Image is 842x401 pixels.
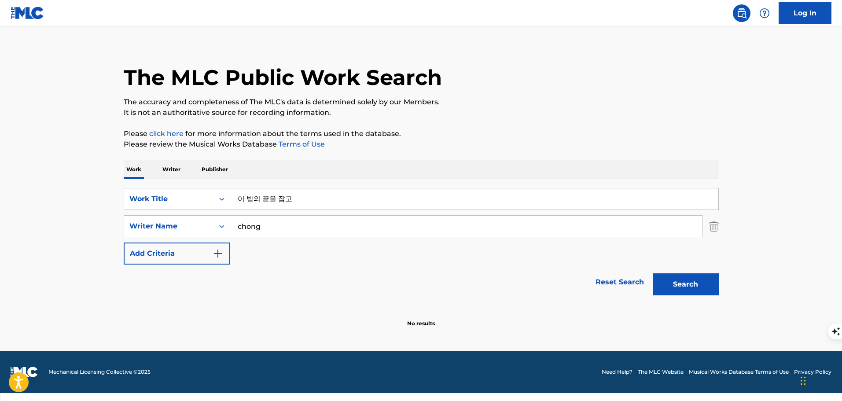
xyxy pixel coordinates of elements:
img: logo [11,367,38,377]
p: Writer [160,160,183,179]
p: Work [124,160,144,179]
p: It is not an authoritative source for recording information. [124,107,719,118]
span: Mechanical Licensing Collective © 2025 [48,368,151,376]
p: Please for more information about the terms used in the database. [124,129,719,139]
img: 9d2ae6d4665cec9f34b9.svg [213,248,223,259]
img: Delete Criterion [709,215,719,237]
a: Privacy Policy [794,368,831,376]
div: Drag [801,368,806,394]
h1: The MLC Public Work Search [124,64,442,91]
a: Terms of Use [277,140,325,148]
p: The accuracy and completeness of The MLC's data is determined solely by our Members. [124,97,719,107]
form: Search Form [124,188,719,300]
div: Writer Name [129,221,209,232]
a: Reset Search [591,272,648,292]
p: Publisher [199,160,231,179]
a: Log In [779,2,831,24]
button: Search [653,273,719,295]
div: Work Title [129,194,209,204]
img: search [736,8,747,18]
a: Need Help? [602,368,632,376]
p: No results [407,309,435,327]
a: Musical Works Database Terms of Use [689,368,789,376]
div: Help [756,4,773,22]
a: Public Search [733,4,750,22]
iframe: Chat Widget [798,359,842,401]
img: help [759,8,770,18]
p: Please review the Musical Works Database [124,139,719,150]
a: The MLC Website [638,368,684,376]
button: Add Criteria [124,243,230,265]
a: click here [149,129,184,138]
img: MLC Logo [11,7,44,19]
